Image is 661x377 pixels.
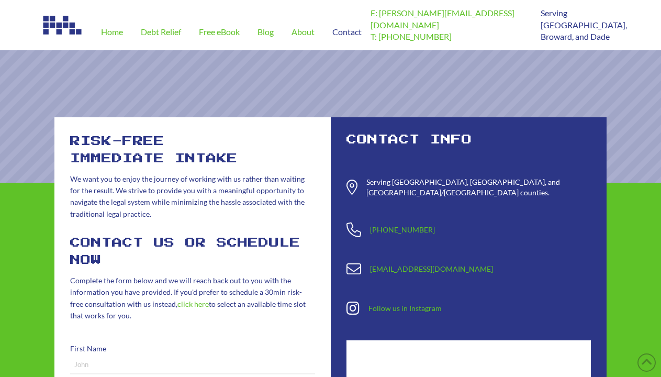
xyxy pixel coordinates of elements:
[257,28,274,36] span: Blog
[371,31,452,41] a: T: [PHONE_NUMBER]
[92,14,132,50] a: Home
[368,304,442,313] a: Follow us in Instagram
[177,300,209,308] a: click here
[141,28,181,36] span: Debt Relief
[370,264,493,273] a: [EMAIL_ADDRESS][DOMAIN_NAME]
[249,14,283,50] a: Blog
[70,133,315,168] h2: risk-free immediate intake
[637,353,656,372] a: Back to Top
[101,28,123,36] span: Home
[346,133,591,147] h2: Contact Info
[283,14,323,50] a: About
[42,14,84,37] img: Image
[132,14,190,50] a: Debt Relief
[366,177,591,197] div: Serving [GEOGRAPHIC_DATA], [GEOGRAPHIC_DATA], and [GEOGRAPHIC_DATA]/[GEOGRAPHIC_DATA] counties.
[70,235,315,270] h2: Contact Us or Schedule Now
[332,28,362,36] span: Contact
[541,7,619,42] p: Serving [GEOGRAPHIC_DATA], Broward, and Dade
[199,28,240,36] span: Free eBook
[370,225,435,234] a: [PHONE_NUMBER]
[70,342,315,355] label: First Name
[371,8,514,29] a: E: [PERSON_NAME][EMAIL_ADDRESS][DOMAIN_NAME]
[190,14,249,50] a: Free eBook
[323,14,371,50] a: Contact
[70,174,305,218] span: We want you to enjoy the journey of working with us rather than waiting for the result. We strive...
[70,275,315,322] p: Complete the form below and we will reach back out to you with the information you have provided....
[292,28,315,36] span: About
[70,356,315,374] input: John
